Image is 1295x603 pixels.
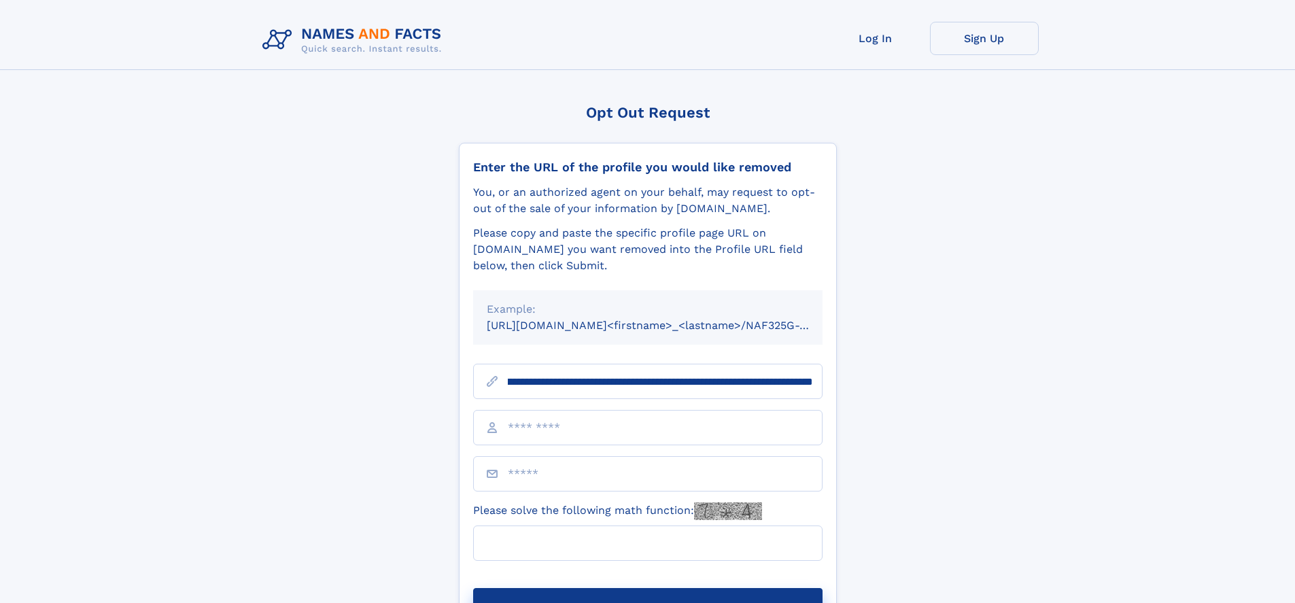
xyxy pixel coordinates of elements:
[459,104,837,121] div: Opt Out Request
[821,22,930,55] a: Log In
[487,319,848,332] small: [URL][DOMAIN_NAME]<firstname>_<lastname>/NAF325G-xxxxxxxx
[473,184,823,217] div: You, or an authorized agent on your behalf, may request to opt-out of the sale of your informatio...
[257,22,453,58] img: Logo Names and Facts
[473,225,823,274] div: Please copy and paste the specific profile page URL on [DOMAIN_NAME] you want removed into the Pr...
[487,301,809,317] div: Example:
[473,160,823,175] div: Enter the URL of the profile you would like removed
[473,502,762,520] label: Please solve the following math function:
[930,22,1039,55] a: Sign Up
